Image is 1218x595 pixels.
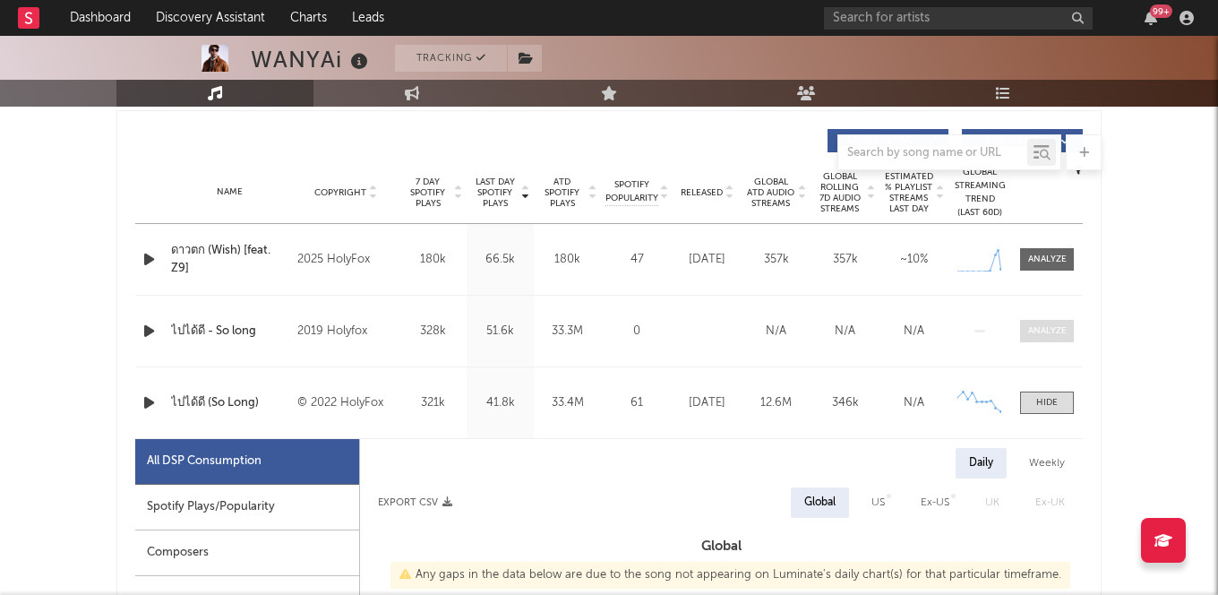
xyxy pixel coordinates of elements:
[956,448,1007,479] div: Daily
[605,323,668,341] div: 0
[605,178,658,205] span: Spotify Popularity
[251,45,373,74] div: WANYAi
[135,485,359,530] div: Spotify Plays/Popularity
[171,185,288,199] div: Name
[605,394,668,412] div: 61
[815,251,875,269] div: 357k
[147,451,262,472] div: All DSP Consumption
[815,394,875,412] div: 346k
[746,323,806,341] div: N/A
[824,7,1093,30] input: Search for artists
[471,177,519,209] span: Last Day Spotify Plays
[404,251,462,269] div: 180k
[884,251,944,269] div: ~ 10 %
[746,394,806,412] div: 12.6M
[828,129,948,152] button: Originals(42)
[815,171,864,214] span: Global Rolling 7D Audio Streams
[471,394,529,412] div: 41.8k
[135,439,359,485] div: All DSP Consumption
[404,394,462,412] div: 321k
[871,492,885,513] div: US
[815,323,875,341] div: N/A
[681,187,723,198] span: Released
[962,129,1083,152] button: Features(6)
[171,394,288,412] a: ไปได้ดี (So Long)
[390,562,1070,589] div: Any gaps in the data below are due to the song not appearing on Luminate's daily chart(s) for tha...
[884,323,944,341] div: N/A
[404,177,451,209] span: 7 Day Spotify Plays
[378,497,452,508] button: Export CSV
[395,45,507,72] button: Tracking
[297,249,395,271] div: 2025 HolyFox
[1150,4,1172,18] div: 99 +
[921,492,949,513] div: Ex-US
[538,177,586,209] span: ATD Spotify Plays
[804,492,836,513] div: Global
[171,323,288,341] a: ไปได้ดี - So long
[297,392,395,414] div: © 2022 HolyFox
[538,323,596,341] div: 33.3M
[538,394,596,412] div: 33.4M
[1016,448,1078,479] div: Weekly
[404,323,462,341] div: 328k
[471,251,529,269] div: 66.5k
[297,321,395,342] div: 2019 Holyfox
[360,536,1083,557] h3: Global
[677,251,737,269] div: [DATE]
[884,171,933,214] span: Estimated % Playlist Streams Last Day
[677,394,737,412] div: [DATE]
[314,187,366,198] span: Copyright
[746,251,806,269] div: 357k
[538,251,596,269] div: 180k
[471,323,529,341] div: 51.6k
[746,177,795,209] span: Global ATD Audio Streams
[1145,11,1157,25] button: 99+
[838,146,1027,160] input: Search by song name or URL
[135,530,359,576] div: Composers
[605,251,668,269] div: 47
[953,166,1007,220] div: Global Streaming Trend (Last 60D)
[884,394,944,412] div: N/A
[171,242,288,277] a: ดาวตก (Wish) [feat. Z9]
